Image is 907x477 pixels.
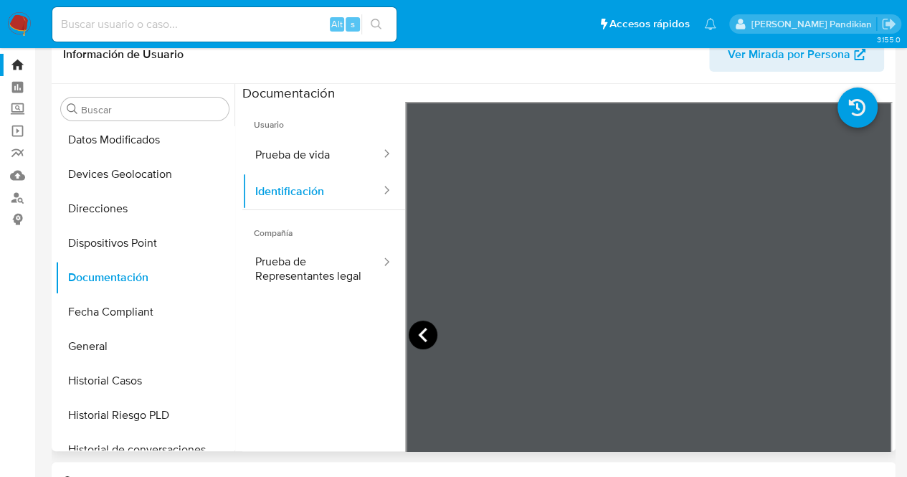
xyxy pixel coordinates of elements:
[704,18,716,30] a: Notificaciones
[609,16,690,32] span: Accesos rápidos
[709,37,884,72] button: Ver Mirada por Persona
[876,34,900,45] span: 3.155.0
[881,16,896,32] a: Salir
[331,17,343,31] span: Alt
[63,47,184,62] h1: Información de Usuario
[55,157,234,192] button: Devices Geolocation
[361,14,391,34] button: search-icon
[52,15,396,34] input: Buscar usuario o caso...
[67,103,78,115] button: Buscar
[728,37,850,72] span: Ver Mirada por Persona
[55,329,234,364] button: General
[751,17,876,31] p: agostina.bazzano@mercadolibre.com
[81,103,223,116] input: Buscar
[55,295,234,329] button: Fecha Compliant
[55,260,234,295] button: Documentación
[55,192,234,226] button: Direcciones
[55,398,234,433] button: Historial Riesgo PLD
[55,364,234,398] button: Historial Casos
[351,17,355,31] span: s
[55,226,234,260] button: Dispositivos Point
[55,123,234,157] button: Datos Modificados
[55,433,234,467] button: Historial de conversaciones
